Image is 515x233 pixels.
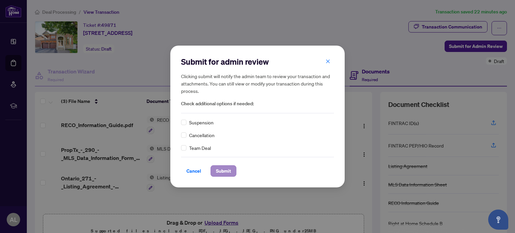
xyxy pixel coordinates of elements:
span: Check additional options if needed: [181,100,334,108]
span: Cancellation [189,131,215,139]
span: Suspension [189,119,214,126]
span: close [326,59,330,64]
span: Cancel [186,166,201,176]
h5: Clicking submit will notify the admin team to review your transaction and attachments. You can st... [181,72,334,95]
button: Submit [211,165,236,177]
button: Open asap [488,210,508,230]
span: Submit [216,166,231,176]
span: Team Deal [189,144,211,152]
h2: Submit for admin review [181,56,334,67]
button: Cancel [181,165,207,177]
